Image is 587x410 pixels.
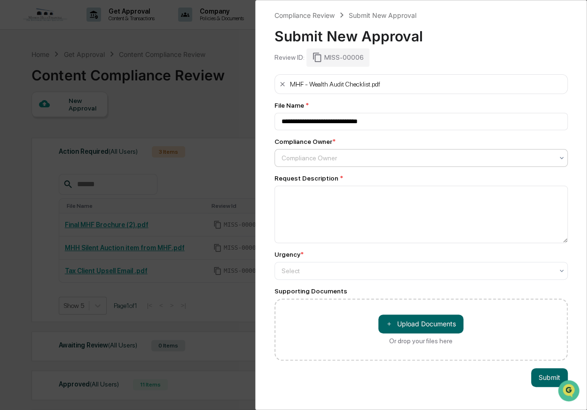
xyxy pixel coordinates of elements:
[9,137,17,144] div: 🔎
[306,48,369,66] div: MISS-00006
[94,159,114,166] span: Pylon
[9,19,171,34] p: How can we help?
[274,251,304,258] div: Urgency
[19,118,61,127] span: Preclearance
[389,337,453,345] div: Or drop your files here
[32,81,119,88] div: We're available if you need us!
[9,71,26,88] img: 1746055101610-c473b297-6a78-478c-a979-82029cc54cd1
[9,119,17,126] div: 🖐️
[66,158,114,166] a: Powered byPylon
[290,80,380,88] div: MHF - Wealth Audit Checklist.pdf
[274,138,336,145] div: Compliance Owner
[6,114,64,131] a: 🖐️Preclearance
[32,71,154,81] div: Start new chat
[6,132,63,149] a: 🔎Data Lookup
[531,368,568,387] button: Submit
[160,74,171,86] button: Start new chat
[386,319,392,328] span: ＋
[274,102,568,109] div: File Name
[274,20,568,45] div: Submit New Approval
[274,11,335,19] div: Compliance Review
[274,54,305,61] div: Review ID:
[349,11,416,19] div: Submit New Approval
[274,287,568,295] div: Supporting Documents
[19,136,59,145] span: Data Lookup
[68,119,76,126] div: 🗄️
[64,114,120,131] a: 🗄️Attestations
[557,379,582,404] iframe: Open customer support
[378,315,463,333] button: Or drop your files here
[274,174,568,182] div: Request Description
[78,118,117,127] span: Attestations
